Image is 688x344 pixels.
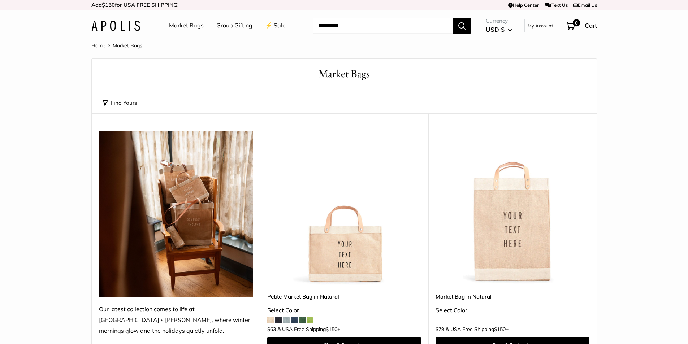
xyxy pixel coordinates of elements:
[267,305,421,316] div: Select Color
[99,304,253,336] div: Our latest collection comes to life at [GEOGRAPHIC_DATA]'s [PERSON_NAME], where winter mornings g...
[436,131,589,285] img: Market Bag in Natural
[436,326,444,332] span: $79
[573,2,597,8] a: Email Us
[91,21,140,31] img: Apolis
[486,26,505,33] span: USD $
[267,292,421,301] a: Petite Market Bag in Natural
[91,41,142,50] nav: Breadcrumb
[326,326,337,332] span: $150
[436,131,589,285] a: Market Bag in NaturalMarket Bag in Natural
[486,16,512,26] span: Currency
[113,42,142,49] span: Market Bags
[508,2,539,8] a: Help Center
[446,327,509,332] span: & USA Free Shipping +
[545,2,567,8] a: Text Us
[91,42,105,49] a: Home
[453,18,471,34] button: Search
[572,19,580,26] span: 0
[277,327,340,332] span: & USA Free Shipping +
[265,20,286,31] a: ⚡️ Sale
[103,98,137,108] button: Find Yours
[99,131,253,297] img: Our latest collection comes to life at UK's Estelle Manor, where winter mornings glow and the hol...
[169,20,204,31] a: Market Bags
[494,326,506,332] span: $150
[436,292,589,301] a: Market Bag in Natural
[585,22,597,29] span: Cart
[267,131,421,285] img: Petite Market Bag in Natural
[267,326,276,332] span: $63
[216,20,252,31] a: Group Gifting
[102,1,115,8] span: $150
[267,131,421,285] a: Petite Market Bag in NaturalPetite Market Bag in Natural
[566,20,597,31] a: 0 Cart
[486,24,512,35] button: USD $
[313,18,453,34] input: Search...
[436,305,589,316] div: Select Color
[103,66,586,82] h1: Market Bags
[528,21,553,30] a: My Account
